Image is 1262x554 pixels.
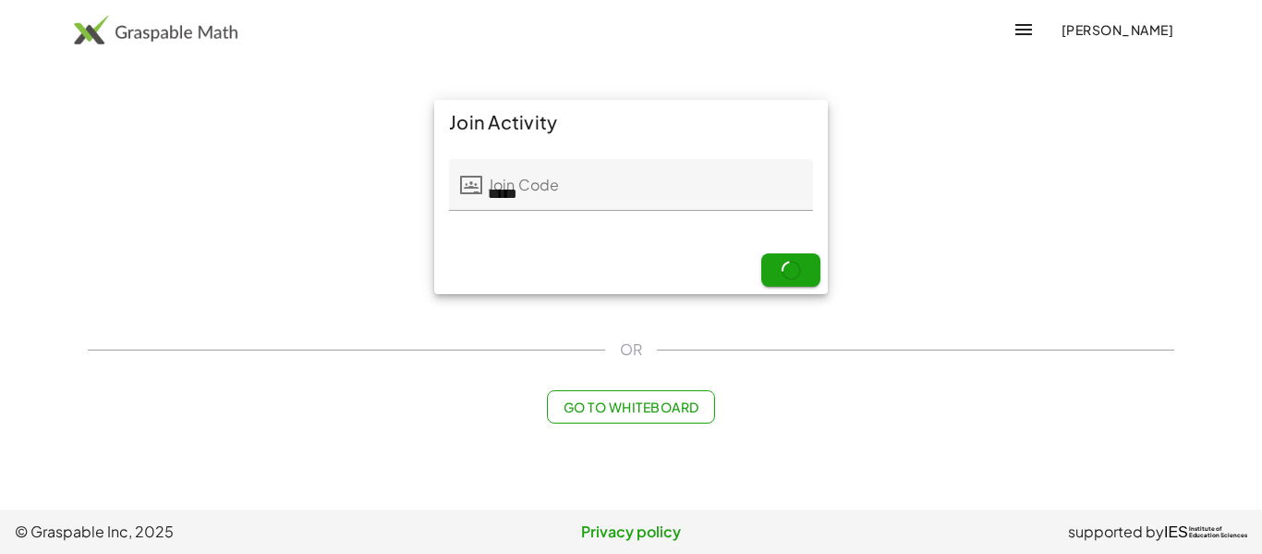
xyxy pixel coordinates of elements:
[1046,13,1188,46] button: [PERSON_NAME]
[547,390,714,424] button: Go to Whiteboard
[563,399,698,415] span: Go to Whiteboard
[434,100,828,144] div: Join Activity
[620,339,642,361] span: OR
[426,521,837,543] a: Privacy policy
[15,521,426,543] span: © Graspable Inc, 2025
[1164,523,1188,541] span: IES
[1164,521,1247,543] a: IESInstitute ofEducation Sciences
[1189,526,1247,539] span: Institute of Education Sciences
[1068,521,1164,543] span: supported by
[1061,21,1173,38] span: [PERSON_NAME]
